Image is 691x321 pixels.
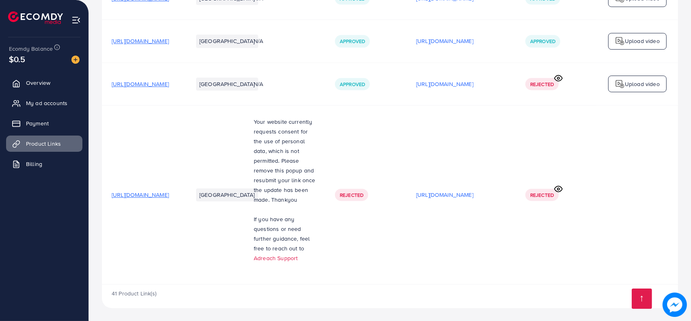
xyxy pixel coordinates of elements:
[26,140,61,148] span: Product Links
[530,38,555,45] span: Approved
[530,192,554,198] span: Rejected
[9,45,53,53] span: Ecomdy Balance
[6,75,82,91] a: Overview
[254,37,263,45] span: N/A
[71,15,81,25] img: menu
[625,36,660,46] p: Upload video
[6,95,82,111] a: My ad accounts
[8,11,63,24] img: logo
[663,293,687,317] img: image
[416,190,473,200] p: [URL][DOMAIN_NAME]
[615,36,625,46] img: logo
[196,188,258,201] li: [GEOGRAPHIC_DATA]
[26,160,42,168] span: Billing
[112,191,169,199] span: [URL][DOMAIN_NAME]
[340,38,365,45] span: Approved
[340,81,365,88] span: Approved
[254,80,263,88] span: N/A
[71,56,80,64] img: image
[6,136,82,152] a: Product Links
[530,81,554,88] span: Rejected
[254,254,298,262] a: Adreach Support
[196,34,258,47] li: [GEOGRAPHIC_DATA]
[26,119,49,127] span: Payment
[112,37,169,45] span: [URL][DOMAIN_NAME]
[26,79,50,87] span: Overview
[340,192,363,198] span: Rejected
[26,99,67,107] span: My ad accounts
[9,53,26,65] span: $0.5
[112,289,156,297] span: 41 Product Link(s)
[254,117,315,205] p: Your website currently requests consent for the use of personal data, which is not permitted. Ple...
[416,79,473,89] p: [URL][DOMAIN_NAME]
[6,156,82,172] a: Billing
[416,36,473,46] p: [URL][DOMAIN_NAME]
[615,79,625,89] img: logo
[6,115,82,131] a: Payment
[196,78,258,90] li: [GEOGRAPHIC_DATA]
[112,80,169,88] span: [URL][DOMAIN_NAME]
[254,215,310,252] span: If you have any questions or need further guidance, feel free to reach out to
[625,79,660,89] p: Upload video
